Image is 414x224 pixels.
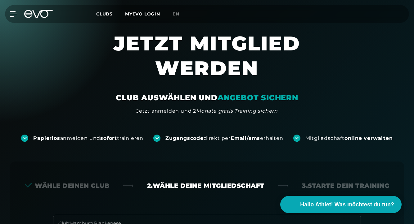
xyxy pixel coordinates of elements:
[305,135,393,142] div: Mitgliedschaft
[96,11,113,17] span: Clubs
[165,135,204,141] strong: Zugangscode
[231,135,260,141] strong: Email/sms
[302,181,389,190] div: 3. Starte dein Training
[116,93,298,103] div: CLUB AUSWÄHLEN UND
[125,11,160,17] a: MYEVO LOGIN
[173,11,187,18] a: en
[100,135,117,141] strong: sofort
[196,108,278,114] em: Monate gratis Training sichern
[300,200,394,209] span: Hallo Athlet! Was möchtest du tun?
[173,11,179,17] span: en
[136,107,278,115] div: Jetzt anmelden und 2
[344,135,393,141] strong: online verwalten
[280,196,402,213] button: Hallo Athlet! Was möchtest du tun?
[96,11,125,17] a: Clubs
[218,93,298,102] em: ANGEBOT SICHERN
[165,135,283,142] div: direkt per erhalten
[33,135,143,142] div: anmelden und trainieren
[147,181,264,190] div: 2. Wähle deine Mitgliedschaft
[64,31,350,93] h1: JETZT MITGLIED WERDEN
[25,181,110,190] div: Wähle deinen Club
[33,135,60,141] strong: Papierlos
